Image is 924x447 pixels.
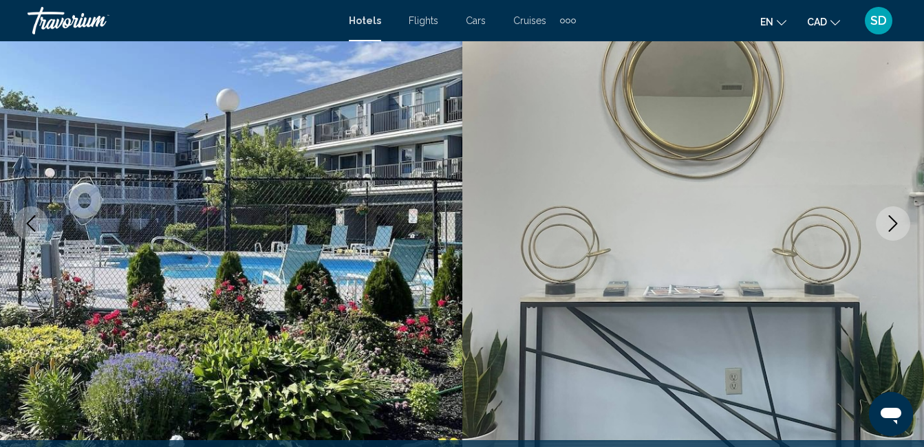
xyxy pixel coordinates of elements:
a: Cars [466,15,486,26]
a: Travorium [28,7,335,34]
iframe: Bouton de lancement de la fenêtre de messagerie [869,392,913,436]
a: Hotels [349,15,381,26]
button: Extra navigation items [560,10,576,32]
a: Cruises [513,15,546,26]
button: Change currency [807,12,840,32]
button: Next image [876,206,910,241]
a: Flights [409,15,438,26]
span: CAD [807,17,827,28]
span: en [760,17,773,28]
button: Previous image [14,206,48,241]
button: User Menu [861,6,896,35]
button: Change language [760,12,786,32]
span: SD [870,14,887,28]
